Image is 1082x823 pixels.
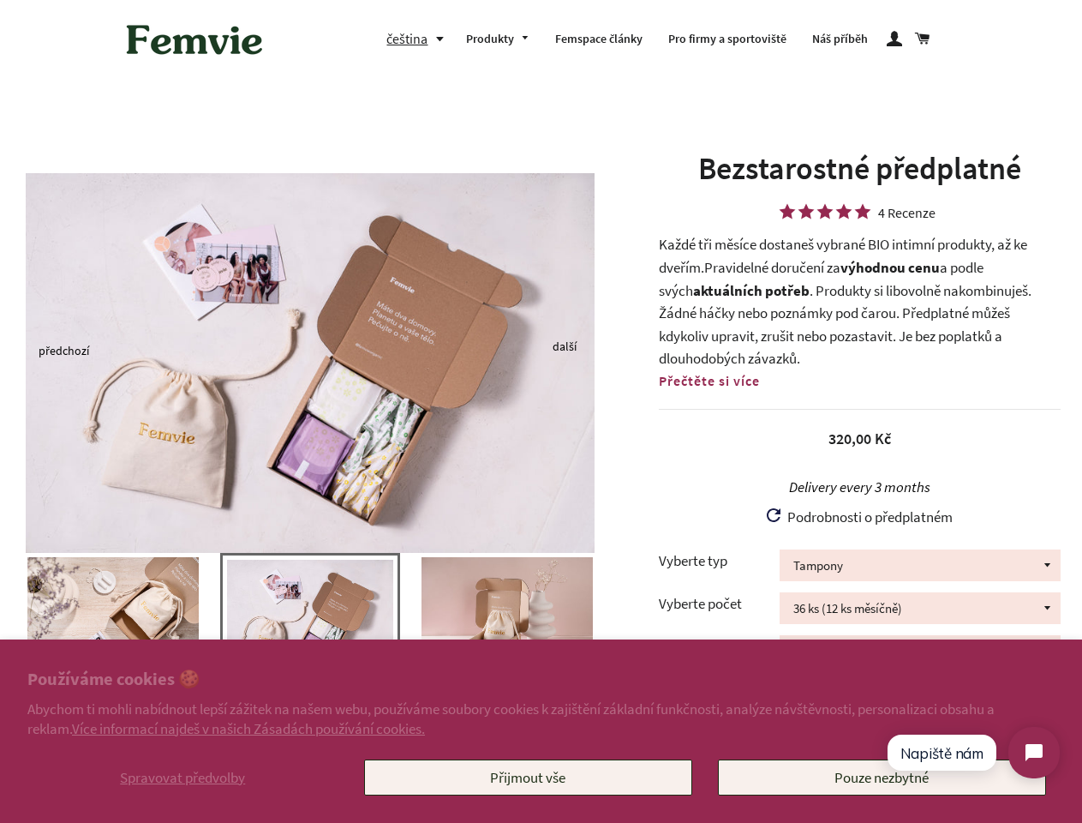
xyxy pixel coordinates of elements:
a: Pro firmy a sportoviště [655,17,799,62]
span: 320,00 Kč [828,429,891,448]
span: . [810,281,813,300]
a: Produkty [453,17,542,62]
label: Vyberte kombinaci* [659,636,780,659]
span: Přečtěte si více [659,372,760,389]
label: Vyberte typ [659,550,780,573]
a: Více informací najdeš v našich Zásadách používání cookies. [72,719,425,738]
div: 4 Recenze [878,207,936,219]
button: čeština [386,27,453,51]
a: Femspace články [542,17,655,62]
span: Pravidelné doručení za [704,258,840,277]
b: výhodnou cenu [840,258,940,277]
h1: Bezstarostné předplatné [659,147,1061,190]
span: a podle svých [659,258,983,300]
button: Next [553,346,561,351]
span: Spravovat předvolby [120,768,245,787]
img: TER06153_nahled_55e4d994-aa26-4205-95cb-2843203b3a89_800x.jpg [26,173,595,553]
b: aktuálních potřeb [693,281,810,300]
p: Abychom ti mohli nabídnout lepší zážitek na našem webu, používáme soubory cookies k zajištění zák... [27,700,1055,737]
p: Každé tři měsíce dostaneš vybrané BIO intimní produkty, až ke dveřím. Produkty si libovolně nakom... [659,233,1061,369]
label: Delivery every 3 months [789,478,930,496]
img: TER07046_nahled_e819ef39-4be1-4e26-87ba-be875aeae645_400x.jpg [27,557,199,677]
button: Přijmout vše [364,760,692,796]
button: Previous [39,351,47,355]
button: Pouze nezbytné [718,760,1046,796]
label: Vyberte počet [659,592,780,616]
a: Náš příběh [799,17,881,62]
img: Femvie [117,13,272,66]
button: Podrobnosti o předplatném [762,505,958,530]
button: Spravovat předvolby [27,760,338,796]
img: TER07022_nahled_8cbbf038-df9d-495c-8a81-dc3926471646_400x.jpg [421,557,593,677]
h2: Používáme cookies 🍪 [27,667,1055,692]
img: TER06153_nahled_55e4d994-aa26-4205-95cb-2843203b3a89_400x.jpg [227,560,393,675]
span: Podrobnosti o předplatném [780,508,953,526]
iframe: Tidio Chat [871,712,1074,793]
